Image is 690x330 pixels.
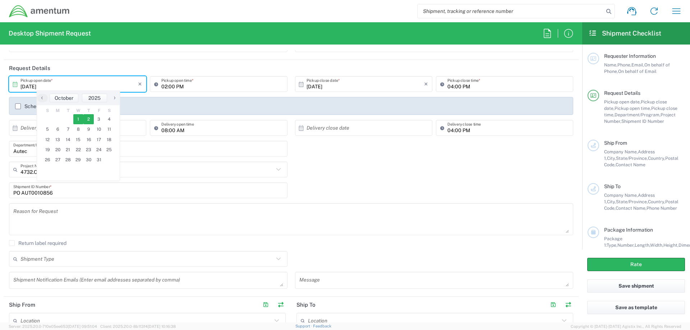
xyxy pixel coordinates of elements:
[63,155,73,165] span: 28
[604,227,653,233] span: Package Information
[571,323,681,330] span: Copyright © [DATE]-[DATE] Agistix Inc., All Rights Reserved
[604,192,638,198] span: Company Name,
[617,62,631,68] span: Phone,
[73,135,84,145] span: 15
[94,107,104,114] th: weekday
[621,118,664,124] span: Shipment ID Number
[55,95,73,101] span: October
[94,145,104,155] span: 24
[42,145,53,155] span: 19
[82,94,107,102] button: 2025
[109,93,120,102] span: ›
[37,94,120,102] bs-datepicker-navigation-view: ​ ​ ​
[616,199,648,204] span: State/Province,
[615,112,661,117] span: Department/Program,
[15,103,63,109] label: Schedule pickup
[83,107,94,114] th: weekday
[50,94,78,102] button: October
[604,53,656,59] span: Requester Information
[37,90,120,181] bs-datepicker-container: calendar
[68,324,97,329] span: [DATE] 09:51:04
[587,279,685,293] button: Save shipment
[604,149,638,154] span: Company Name,
[73,155,84,165] span: 29
[587,301,685,314] button: Save as template
[604,62,617,68] span: Name,
[73,114,84,124] span: 1
[109,94,120,102] button: ›
[73,107,84,114] th: weekday
[9,324,97,329] span: Server: 2025.20.0-710e05ee653
[83,135,94,145] span: 16
[100,324,176,329] span: Client: 2025.20.0-8b113f4
[604,90,640,96] span: Request Details
[648,199,665,204] span: Country,
[587,258,685,271] button: Rate
[616,155,648,161] span: State/Province,
[37,94,48,102] button: ‹
[63,107,73,114] th: weekday
[94,155,104,165] span: 31
[104,114,114,124] span: 4
[53,124,63,134] span: 6
[9,5,70,18] img: dyncorp
[104,145,114,155] span: 25
[604,99,641,104] span: Pickup open date,
[616,205,647,211] span: Contact Name,
[42,135,53,145] span: 12
[589,29,661,38] h2: Shipment Checklist
[9,301,35,308] h2: Ship From
[42,124,53,134] span: 5
[83,155,94,165] span: 30
[604,183,621,189] span: Ship To
[663,242,678,248] span: Height,
[647,205,677,211] span: Phone Number
[83,124,94,134] span: 9
[53,155,63,165] span: 27
[296,301,316,308] h2: Ship To
[631,62,644,68] span: Email,
[42,155,53,165] span: 26
[63,135,73,145] span: 14
[618,69,657,74] span: On behalf of Email
[63,124,73,134] span: 7
[607,199,616,204] span: City,
[42,107,53,114] th: weekday
[648,155,665,161] span: Country,
[9,29,91,38] h2: Desktop Shipment Request
[295,324,313,328] a: Support
[607,242,617,248] span: Type,
[94,135,104,145] span: 17
[53,135,63,145] span: 13
[83,145,94,155] span: 23
[418,4,604,18] input: Shipment, tracking or reference number
[313,324,331,328] a: Feedback
[104,107,114,114] th: weekday
[635,242,650,248] span: Length,
[424,78,428,90] i: ×
[53,107,63,114] th: weekday
[138,78,142,90] i: ×
[604,236,622,248] span: Package 1:
[88,95,101,101] span: 2025
[94,114,104,124] span: 3
[37,93,47,102] span: ‹
[83,114,94,124] span: 2
[104,124,114,134] span: 11
[94,124,104,134] span: 10
[73,124,84,134] span: 8
[607,155,616,161] span: City,
[650,242,663,248] span: Width,
[616,162,645,167] span: Contact Name
[53,145,63,155] span: 20
[148,324,176,329] span: [DATE] 10:16:38
[63,145,73,155] span: 21
[9,65,50,72] h2: Request Details
[604,140,627,146] span: Ship From
[73,145,84,155] span: 22
[615,106,651,111] span: Pickup open time,
[617,242,635,248] span: Number,
[9,240,66,246] label: Return label required
[104,135,114,145] span: 18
